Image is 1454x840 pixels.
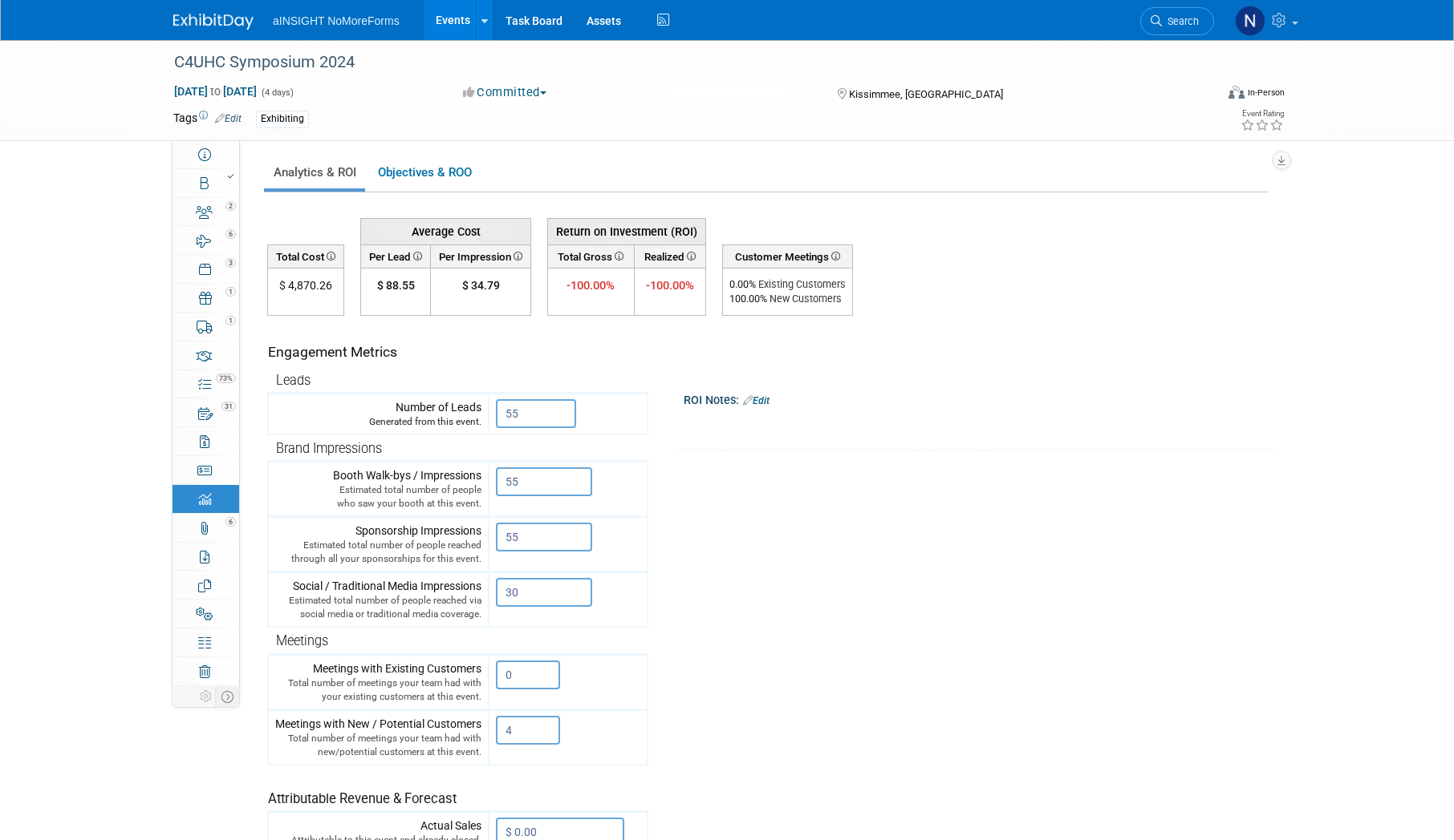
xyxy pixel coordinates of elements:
a: 6 [173,226,239,254]
div: % [729,277,846,292]
a: 3 [173,255,239,283]
div: In-Person [1247,87,1285,99]
th: Per Lead [361,244,431,268]
span: 6 [225,229,236,239]
span: 31 [221,402,236,411]
span: (4 days) [260,87,294,98]
img: ExhibitDay [173,14,254,30]
th: Per Impression [431,244,531,268]
a: 73% [173,370,239,398]
span: -100.00% [646,278,694,293]
span: 73% [216,374,236,383]
div: Event Format [1119,83,1285,107]
a: 31 [173,398,239,426]
a: Objectives & ROO [368,157,481,188]
i: Booth reservation complete [228,173,234,180]
th: Total Cost [268,244,344,268]
span: Meetings [276,633,328,648]
a: Search [1140,7,1214,35]
div: Estimated total number of people reached through all your sponsorships for this event. [275,539,481,566]
div: Event Rating [1241,110,1284,118]
span: [DATE] [DATE] [173,84,258,99]
span: $ 34.79 [462,279,500,292]
a: 1 [173,284,239,312]
div: Number of Leads [275,399,481,429]
th: Customer Meetings [723,244,853,268]
div: Total number of meetings your team had with your existing customers at this event. [275,676,481,704]
div: C4UHC Symposium 2024 [169,48,1190,77]
img: Nichole Brown [1235,6,1265,36]
td: Tags [173,110,242,128]
span: 3 [225,258,236,268]
div: Meetings with New / Potential Customers [275,716,481,759]
span: 1 [225,316,236,325]
a: Edit [215,113,242,124]
span: Search [1162,15,1199,27]
a: Edit [743,395,770,406]
td: $ 4,870.26 [268,269,344,316]
th: Average Cost [361,218,531,244]
span: 0.00 [729,278,749,290]
span: to [208,85,223,98]
span: 6 [225,517,236,527]
span: New Customers [767,293,842,305]
div: Estimated total number of people reached via social media or traditional media coverage. [275,594,481,621]
span: -100.00% [567,278,615,293]
span: $ 88.55 [377,279,415,292]
span: Kissimmee, [GEOGRAPHIC_DATA] [849,88,1003,100]
td: Toggle Event Tabs [216,686,240,707]
span: Existing Customers [756,278,846,290]
th: Realized [634,244,705,268]
th: Return on Investment (ROI) [548,218,706,244]
div: Social / Traditional Media Impressions [275,578,481,621]
a: Analytics & ROI [264,157,365,188]
a: 6 [173,514,239,542]
button: Committed [457,84,553,101]
div: Sponsorship Impressions [275,523,481,566]
div: ROI Notes: [684,388,1274,409]
span: 1 [225,287,236,297]
span: Brand Impressions [276,441,382,456]
div: Generated from this event. [275,415,481,429]
span: 2 [225,201,236,211]
div: Attributable Revenue & Forecast [268,769,640,809]
div: Booth Walk-bys / Impressions [275,467,481,511]
span: 100.00 [729,293,760,305]
th: Total Gross [548,244,635,268]
a: 2 [173,198,239,226]
td: Personalize Event Tab Strip [197,686,216,707]
span: aINSIGHT NoMoreForms [273,14,400,27]
div: Engagement Metrics [268,342,641,362]
a: 1 [173,313,239,341]
span: Leads [276,373,311,388]
div: Estimated total number of people who saw your booth at this event. [275,483,481,511]
img: Format-Inperson.png [1229,86,1245,99]
div: Exhibiting [256,111,309,127]
div: Total number of meetings your team had with new/potential customers at this event. [275,732,481,759]
div: Meetings with Existing Customers [275,660,481,704]
div: % [729,292,846,306]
